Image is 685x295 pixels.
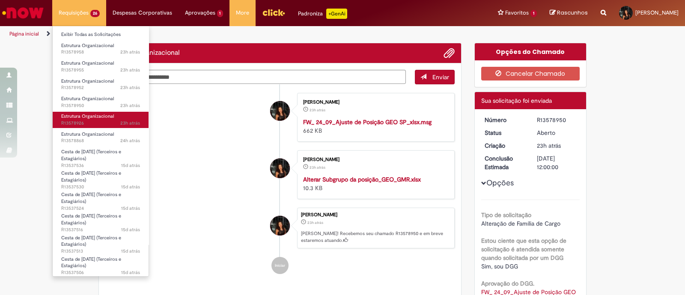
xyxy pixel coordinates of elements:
[61,42,114,49] span: Estrutura Organizacional
[61,113,114,119] span: Estrutura Organizacional
[121,162,140,169] time: 15/09/2025 19:42:10
[120,137,140,144] span: 24h atrás
[481,262,518,270] span: Sim, sou DGG
[310,165,325,170] time: 29/09/2025 19:04:30
[61,256,121,269] span: Cesta de [DATE] (Terceiros e Estagiários)
[481,220,560,227] span: Alteração de Família de Cargo
[121,205,140,212] time: 15/09/2025 19:32:26
[120,67,140,73] span: 23h atrás
[475,43,587,60] div: Opções do Chamado
[326,9,347,19] p: +GenAi
[481,211,531,219] b: Tipo de solicitação
[301,212,450,218] div: [PERSON_NAME]
[303,118,432,126] a: FW_ 24_09_Ajuste de Posição GEO SP_xlsx.msg
[53,190,149,209] a: Aberto R13537524 : Cesta de Natal (Terceiros e Estagiários)
[53,94,149,110] a: Aberto R13578950 : Estrutura Organizacional
[481,97,552,104] span: Sua solicitação foi enviada
[537,142,561,149] time: 29/09/2025 19:04:38
[59,9,89,17] span: Requisições
[61,49,140,56] span: R13578958
[635,9,679,16] span: [PERSON_NAME]
[53,255,149,273] a: Aberto R13537506 : Cesta de Natal (Terceiros e Estagiários)
[270,158,290,178] div: Maria Julia Modesto Leriano
[61,137,140,144] span: R13578868
[303,118,446,135] div: 662 KB
[310,107,325,113] time: 29/09/2025 19:04:36
[61,149,121,162] span: Cesta de [DATE] (Terceiros e Estagiários)
[262,6,285,19] img: click_logo_yellow_360x200.png
[478,116,531,124] dt: Número
[537,154,577,171] div: [DATE] 12:00:00
[303,100,446,105] div: [PERSON_NAME]
[478,154,531,171] dt: Conclusão Estimada
[53,147,149,166] a: Aberto R13537536 : Cesta de Natal (Terceiros e Estagiários)
[121,248,140,254] time: 15/09/2025 19:26:41
[303,175,446,192] div: 10.3 KB
[53,112,149,128] a: Aberto R13578926 : Estrutura Organizacional
[550,9,588,17] a: Rascunhos
[478,141,531,150] dt: Criação
[120,102,140,109] time: 29/09/2025 19:04:39
[120,49,140,55] time: 29/09/2025 19:08:24
[303,176,421,183] a: Alterar Subgrupo da posição_GEO_GMR.xlsx
[61,205,140,212] span: R13537524
[481,67,580,80] button: Cancelar Chamado
[120,137,140,144] time: 29/09/2025 18:34:49
[61,102,140,109] span: R13578950
[481,237,566,262] b: Estou ciente que esta opção de solicitação é atendida somente quando solicitada por um DGG
[53,59,149,74] a: Aberto R13578955 : Estrutura Organizacional
[61,131,114,137] span: Estrutura Organizacional
[432,73,449,81] span: Enviar
[185,9,215,17] span: Aprovações
[120,102,140,109] span: 23h atrás
[61,191,121,205] span: Cesta de [DATE] (Terceiros e Estagiários)
[444,48,455,59] button: Adicionar anexos
[530,10,537,17] span: 1
[121,269,140,276] time: 15/09/2025 19:23:14
[53,30,149,39] a: Exibir Todas as Solicitações
[120,84,140,91] time: 29/09/2025 19:05:36
[121,205,140,212] span: 15d atrás
[478,128,531,137] dt: Status
[61,235,121,248] span: Cesta de [DATE] (Terceiros e Estagiários)
[53,233,149,252] a: Aberto R13537513 : Cesta de Natal (Terceiros e Estagiários)
[53,77,149,92] a: Aberto R13578952 : Estrutura Organizacional
[61,269,140,276] span: R13537506
[61,170,121,183] span: Cesta de [DATE] (Terceiros e Estagiários)
[303,157,446,162] div: [PERSON_NAME]
[537,142,561,149] span: 23h atrás
[61,226,140,233] span: R13537516
[298,9,347,19] div: Padroniza
[121,226,140,233] span: 15d atrás
[270,216,290,235] div: Maria Julia Modesto Leriano
[121,269,140,276] span: 15d atrás
[537,128,577,137] div: Aberto
[307,220,323,225] time: 29/09/2025 19:04:38
[90,10,100,17] span: 26
[53,169,149,187] a: Aberto R13537530 : Cesta de Natal (Terceiros e Estagiários)
[105,70,406,84] textarea: Digite sua mensagem aqui...
[310,107,325,113] span: 23h atrás
[61,162,140,169] span: R13537536
[6,26,450,42] ul: Trilhas de página
[9,30,39,37] a: Página inicial
[557,9,588,17] span: Rascunhos
[307,220,323,225] span: 23h atrás
[236,9,249,17] span: More
[121,184,140,190] span: 15d atrás
[113,9,172,17] span: Despesas Corporativas
[505,9,529,17] span: Favoritos
[120,120,140,126] time: 29/09/2025 18:53:19
[121,248,140,254] span: 15d atrás
[120,49,140,55] span: 23h atrás
[105,84,455,283] ul: Histórico de tíquete
[61,78,114,84] span: Estrutura Organizacional
[270,101,290,121] div: Maria Julia Modesto Leriano
[121,162,140,169] span: 15d atrás
[415,70,455,84] button: Enviar
[537,116,577,124] div: R13578950
[53,41,149,57] a: Aberto R13578958 : Estrutura Organizacional
[61,120,140,127] span: R13578926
